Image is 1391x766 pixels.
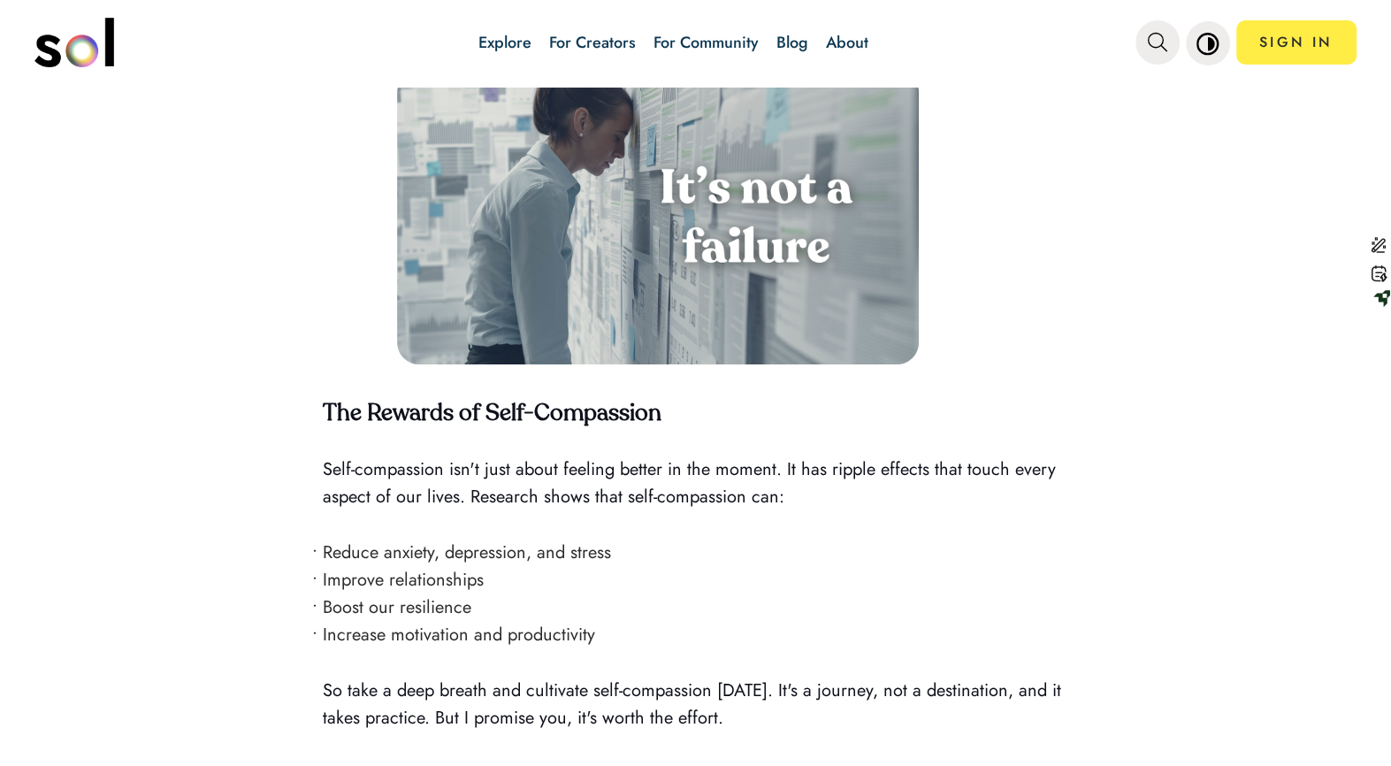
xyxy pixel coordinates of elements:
[323,594,471,620] span: Boost our resilience
[323,540,611,565] span: Reduce anxiety, depression, and stress
[478,31,531,54] a: Explore
[323,567,484,593] span: Improve relationships
[397,71,919,364] img: AD_4nXfR0LPr07h6saa9ZQNXp_lDbi_E1dT_ulcBC36bf2kBmrdkbu6W3vPLbt7ENLDJX32Ct706rYApC2BAoPZIyHi12oq1T...
[549,31,636,54] a: For Creators
[776,31,808,54] a: Blog
[34,11,1356,73] nav: main navigation
[653,31,759,54] a: For Community
[34,18,114,67] img: logo
[323,622,595,647] span: Increase motivation and productivity
[323,402,661,425] strong: The Rewards of Self-Compassion
[323,456,1056,509] span: Self-compassion isn't just about feeling better in the moment. It has ripple effects that touch e...
[1236,20,1357,65] a: SIGN IN
[826,31,868,54] a: About
[323,678,1061,731] span: So take a deep breath and cultivate self-compassion [DATE]. It's a journey, not a destination, an...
